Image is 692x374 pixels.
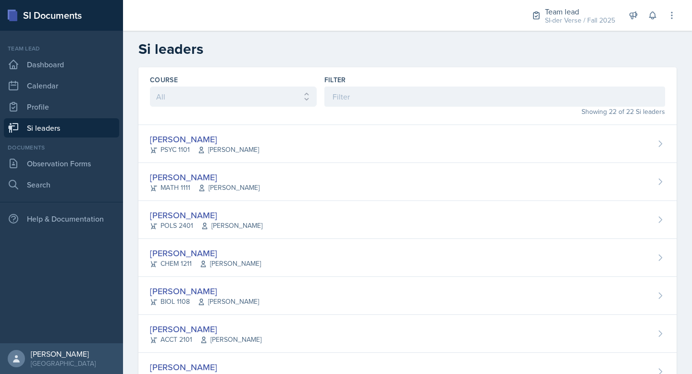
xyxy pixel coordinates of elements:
div: PSYC 1101 [150,145,259,155]
span: [PERSON_NAME] [201,221,262,231]
div: [PERSON_NAME] [150,133,259,146]
div: [GEOGRAPHIC_DATA] [31,359,96,368]
div: Team lead [4,44,119,53]
div: [PERSON_NAME] [150,323,261,336]
a: [PERSON_NAME] ACCT 2101[PERSON_NAME] [138,315,677,353]
div: CHEM 1211 [150,259,261,269]
span: [PERSON_NAME] [198,183,259,193]
div: [PERSON_NAME] [150,247,261,260]
a: [PERSON_NAME] CHEM 1211[PERSON_NAME] [138,239,677,277]
a: Calendar [4,76,119,95]
span: [PERSON_NAME] [198,145,259,155]
label: Course [150,75,178,85]
div: [PERSON_NAME] [150,361,262,374]
div: POLS 2401 [150,221,262,231]
div: [PERSON_NAME] [31,349,96,359]
a: Search [4,175,119,194]
a: Profile [4,97,119,116]
div: [PERSON_NAME] [150,285,259,298]
div: ACCT 2101 [150,335,261,345]
a: [PERSON_NAME] BIOL 1108[PERSON_NAME] [138,277,677,315]
div: [PERSON_NAME] [150,171,259,184]
div: MATH 1111 [150,183,259,193]
a: Observation Forms [4,154,119,173]
div: BIOL 1108 [150,297,259,307]
div: [PERSON_NAME] [150,209,262,222]
span: [PERSON_NAME] [199,259,261,269]
div: Documents [4,143,119,152]
label: Filter [324,75,346,85]
a: [PERSON_NAME] MATH 1111[PERSON_NAME] [138,163,677,201]
input: Filter [324,87,665,107]
span: [PERSON_NAME] [200,335,261,345]
h2: Si leaders [138,40,677,58]
span: [PERSON_NAME] [198,297,259,307]
div: Team lead [545,6,615,17]
div: SI-der Verse / Fall 2025 [545,15,615,25]
a: Dashboard [4,55,119,74]
a: [PERSON_NAME] POLS 2401[PERSON_NAME] [138,201,677,239]
a: Si leaders [4,118,119,137]
div: Help & Documentation [4,209,119,228]
a: [PERSON_NAME] PSYC 1101[PERSON_NAME] [138,125,677,163]
div: Showing 22 of 22 Si leaders [324,107,665,117]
